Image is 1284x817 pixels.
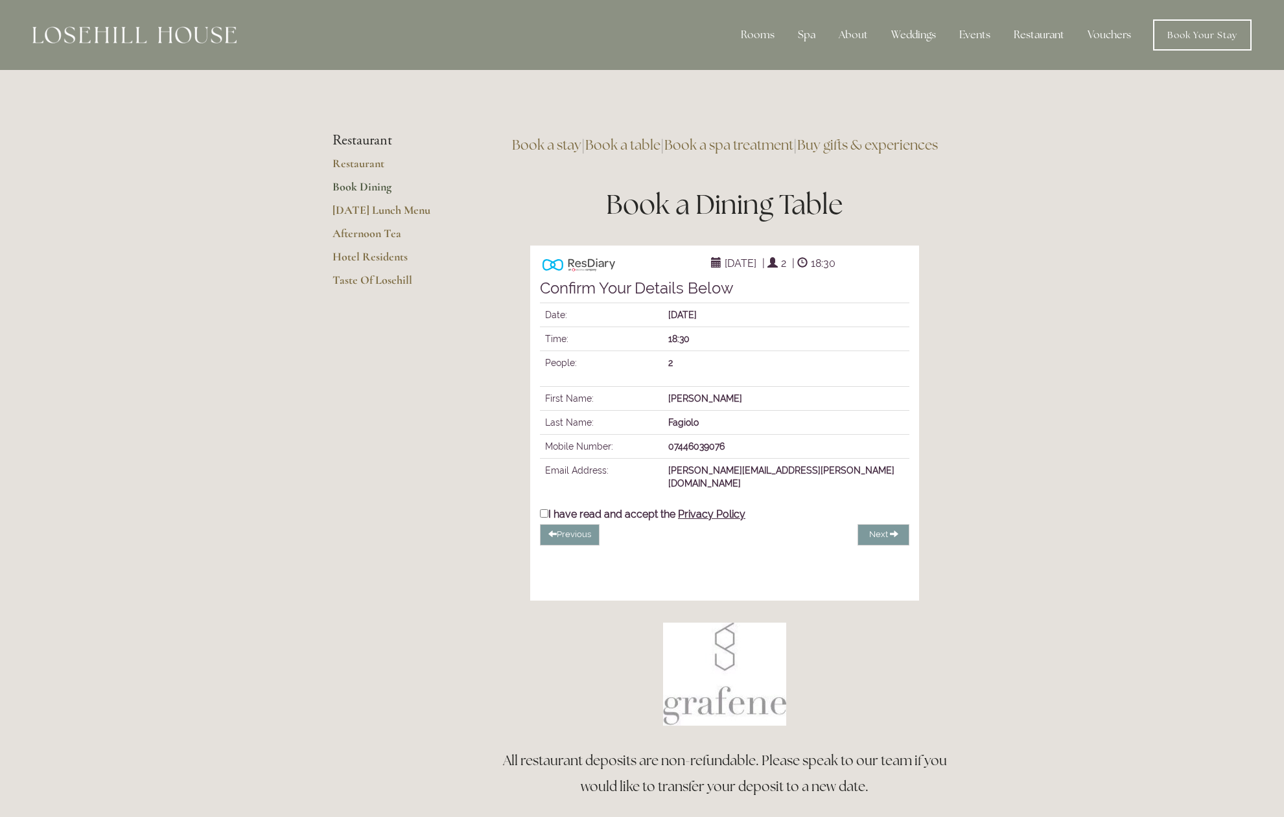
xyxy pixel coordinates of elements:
[585,136,660,154] a: Book a table
[498,132,952,158] h3: | | |
[678,508,745,520] span: Privacy Policy
[333,179,456,203] a: Book Dining
[543,255,615,274] img: Powered by ResDiary
[540,459,663,496] td: Email Address:
[1153,19,1252,51] a: Book Your Stay
[540,387,663,411] td: First Name:
[664,136,793,154] a: Book a spa treatment
[808,254,839,273] span: 18:30
[668,334,690,344] strong: 18:30
[512,136,581,154] a: Book a stay
[668,465,894,489] b: [PERSON_NAME][EMAIL_ADDRESS][PERSON_NAME][DOMAIN_NAME]
[869,529,888,539] span: Next
[540,411,663,435] td: Last Name:
[540,524,600,546] button: Previous
[1003,22,1075,48] div: Restaurant
[797,136,938,154] a: Buy gifts & experiences
[333,273,456,296] a: Taste Of Losehill
[540,351,663,375] td: People:
[663,623,786,726] img: Book a table at Grafene Restaurant @ Losehill
[540,507,745,520] label: I have read and accept the
[668,358,673,368] strong: 2
[762,257,765,270] span: |
[333,249,456,273] a: Hotel Residents
[858,524,909,546] button: Next
[778,254,789,273] span: 2
[668,393,742,404] b: [PERSON_NAME]
[828,22,878,48] div: About
[498,185,952,224] h1: Book a Dining Table
[881,22,946,48] div: Weddings
[721,254,760,273] span: [DATE]
[333,226,456,249] a: Afternoon Tea
[333,132,456,149] li: Restaurant
[668,310,697,320] strong: [DATE]
[792,257,795,270] span: |
[540,327,663,351] td: Time:
[668,417,699,428] b: Fagiolo
[788,22,826,48] div: Spa
[1077,22,1141,48] a: Vouchers
[32,27,237,43] img: Losehill House
[498,748,952,800] h3: All restaurant deposits are non-refundable. Please speak to our team if you would like to transfe...
[333,203,456,226] a: [DATE] Lunch Menu
[540,509,548,518] input: I have read and accept the Privacy Policy
[333,156,456,179] a: Restaurant
[949,22,1001,48] div: Events
[540,435,663,459] td: Mobile Number:
[730,22,785,48] div: Rooms
[668,441,725,452] b: 07446039076
[540,280,909,297] h4: Confirm Your Details Below
[540,303,663,327] td: Date:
